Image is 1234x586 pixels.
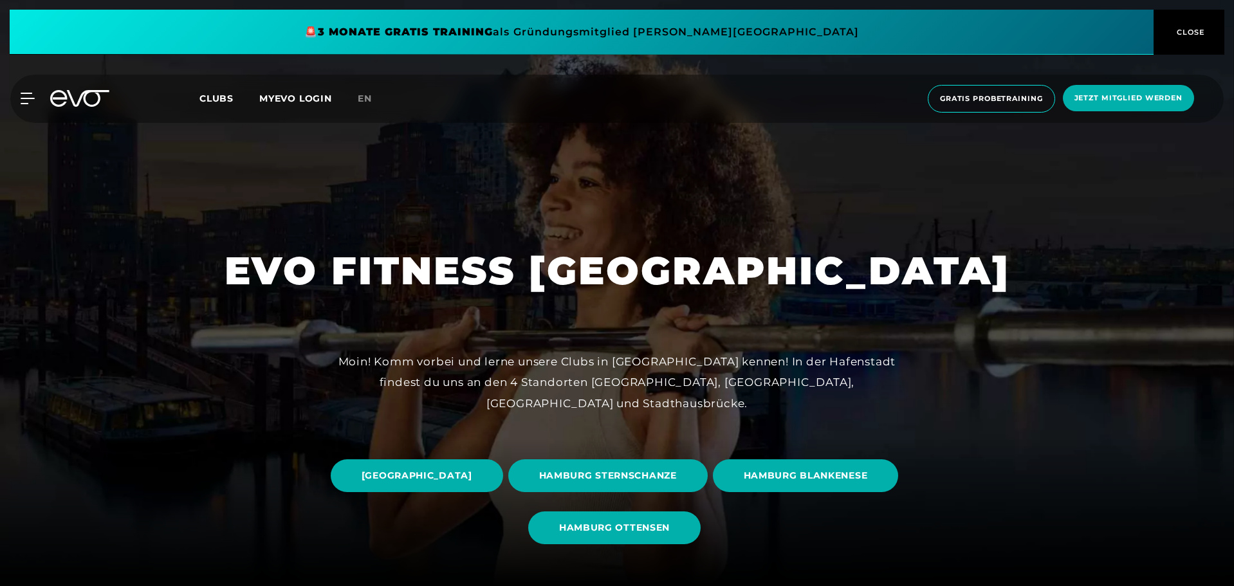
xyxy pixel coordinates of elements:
a: HAMBURG OTTENSEN [528,502,706,554]
a: Jetzt Mitglied werden [1059,85,1198,113]
span: [GEOGRAPHIC_DATA] [362,469,472,482]
a: [GEOGRAPHIC_DATA] [331,450,508,502]
span: HAMBURG BLANKENESE [744,469,868,482]
div: Moin! Komm vorbei und lerne unsere Clubs in [GEOGRAPHIC_DATA] kennen! In der Hafenstadt findest d... [327,351,907,414]
span: Gratis Probetraining [940,93,1043,104]
a: Clubs [199,92,259,104]
a: en [358,91,387,106]
a: HAMBURG STERNSCHANZE [508,450,713,502]
a: Gratis Probetraining [924,85,1059,113]
span: Jetzt Mitglied werden [1074,93,1183,104]
span: Clubs [199,93,234,104]
span: HAMBURG OTTENSEN [559,521,670,535]
a: HAMBURG BLANKENESE [713,450,904,502]
span: en [358,93,372,104]
a: MYEVO LOGIN [259,93,332,104]
h1: EVO FITNESS [GEOGRAPHIC_DATA] [225,246,1010,296]
span: HAMBURG STERNSCHANZE [539,469,677,482]
button: CLOSE [1154,10,1224,55]
span: CLOSE [1174,26,1205,38]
